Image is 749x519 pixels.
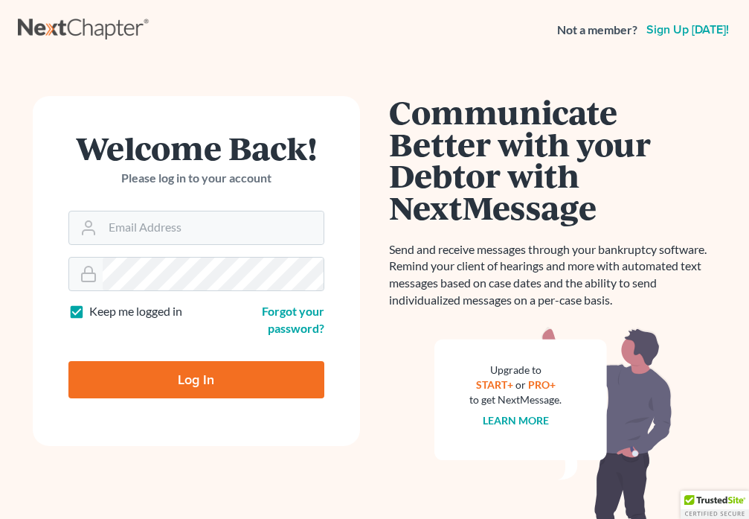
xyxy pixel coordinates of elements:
[476,378,513,391] a: START+
[262,304,324,335] a: Forgot your password?
[89,303,182,320] label: Keep me logged in
[68,361,324,398] input: Log In
[681,491,749,519] div: TrustedSite Certified
[68,170,324,187] p: Please log in to your account
[528,378,556,391] a: PRO+
[483,414,549,427] a: Learn more
[470,363,562,378] div: Upgrade to
[557,22,637,39] strong: Not a member?
[103,211,324,244] input: Email Address
[470,392,562,407] div: to get NextMessage.
[68,132,324,164] h1: Welcome Back!
[390,241,717,309] p: Send and receive messages through your bankruptcy software. Remind your client of hearings and mo...
[390,96,717,223] h1: Communicate Better with your Debtor with NextMessage
[515,378,526,391] span: or
[643,24,732,36] a: Sign up [DATE]!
